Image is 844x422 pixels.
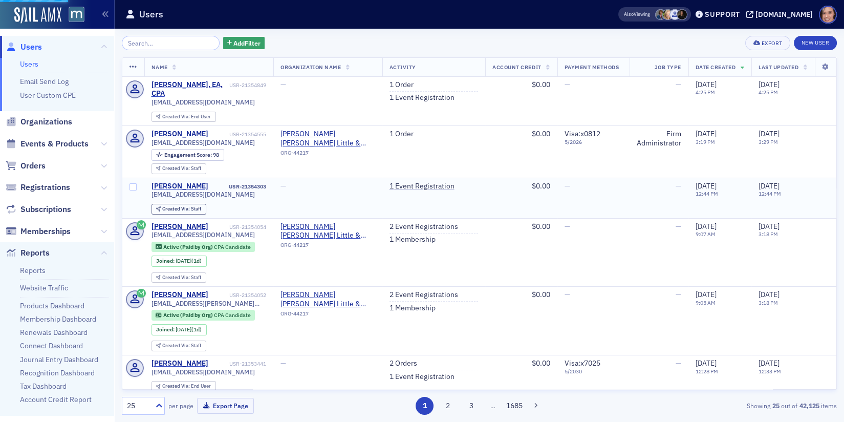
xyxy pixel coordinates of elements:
[462,397,480,415] button: 3
[624,11,650,18] span: Viewing
[6,41,42,53] a: Users
[696,80,717,89] span: [DATE]
[152,130,208,139] a: [PERSON_NAME]
[176,258,202,264] div: (1d)
[759,290,780,299] span: [DATE]
[676,80,681,89] span: —
[152,222,208,231] a: [PERSON_NAME]
[122,36,220,50] input: Search…
[152,324,207,335] div: Joined: 2025-10-06 00:00:00
[389,359,417,368] a: 2 Orders
[532,290,550,299] span: $0.00
[280,290,375,308] a: [PERSON_NAME] [PERSON_NAME] Little & [PERSON_NAME] ([PERSON_NAME][GEOGRAPHIC_DATA], [GEOGRAPHIC_D...
[168,401,193,410] label: per page
[210,183,266,190] div: USR-21354303
[162,274,191,281] span: Created Via :
[162,384,211,389] div: End User
[605,401,837,410] div: Showing out of items
[532,80,550,89] span: $0.00
[152,272,206,283] div: Created Via: Staff
[389,372,455,382] a: 1 Event Registration
[280,358,286,368] span: —
[61,7,84,24] a: View Homepage
[152,359,208,368] a: [PERSON_NAME]
[280,80,286,89] span: —
[759,230,778,238] time: 3:18 PM
[6,226,71,237] a: Memberships
[705,10,740,19] div: Support
[280,130,375,147] a: [PERSON_NAME] [PERSON_NAME] Little & [PERSON_NAME] ([PERSON_NAME][GEOGRAPHIC_DATA], [GEOGRAPHIC_D...
[20,314,96,324] a: Membership Dashboard
[696,368,718,375] time: 12:28 PM
[6,182,70,193] a: Registrations
[662,9,673,20] span: Rebekah Olson
[14,7,61,24] img: SailAMX
[152,98,255,106] span: [EMAIL_ADDRESS][DOMAIN_NAME]
[20,247,50,259] span: Reports
[233,38,261,48] span: Add Filter
[797,401,821,410] strong: 42,125
[532,129,550,138] span: $0.00
[655,64,681,71] span: Job Type
[152,163,206,174] div: Created Via: Staff
[20,160,46,172] span: Orders
[223,37,265,50] button: AddFilter
[69,7,84,23] img: SailAMX
[20,328,88,337] a: Renewals Dashboard
[6,247,50,259] a: Reports
[696,358,717,368] span: [DATE]
[280,181,286,191] span: —
[389,93,455,102] a: 1 Event Registration
[210,131,266,138] div: USR-21354555
[20,91,76,100] a: User Custom CPE
[389,64,416,71] span: Activity
[624,11,634,17] div: Also
[152,256,207,267] div: Joined: 2025-10-06 00:00:00
[389,182,455,191] a: 1 Event Registration
[156,326,176,333] span: Joined :
[696,138,715,145] time: 3:19 PM
[152,368,255,376] span: [EMAIL_ADDRESS][DOMAIN_NAME]
[162,205,191,212] span: Created Via :
[759,181,780,191] span: [DATE]
[152,139,255,146] span: [EMAIL_ADDRESS][DOMAIN_NAME]
[696,89,715,96] time: 4:25 PM
[565,358,600,368] span: Visa : x7025
[6,138,89,150] a: Events & Products
[176,257,191,264] span: [DATE]
[676,290,681,299] span: —
[164,152,219,158] div: 98
[280,242,375,252] div: ORG-44217
[759,358,780,368] span: [DATE]
[20,226,71,237] span: Memberships
[389,290,458,300] a: 2 Event Registrations
[696,64,735,71] span: Date Created
[696,290,717,299] span: [DATE]
[759,190,781,197] time: 12:44 PM
[486,401,500,410] span: …
[819,6,837,24] span: Profile
[439,397,457,415] button: 2
[176,326,191,333] span: [DATE]
[20,301,84,310] a: Products Dashboard
[759,368,781,375] time: 12:33 PM
[162,343,201,349] div: Staff
[794,36,837,50] a: New User
[280,150,375,160] div: ORG-44217
[696,129,717,138] span: [DATE]
[565,80,570,89] span: —
[214,311,251,319] span: CPA Candidate
[677,9,687,20] span: Lauren McDonough
[759,222,780,231] span: [DATE]
[139,8,163,20] h1: Users
[229,82,266,89] div: USR-21354849
[163,243,214,250] span: Active (Paid by Org)
[696,181,717,191] span: [DATE]
[565,181,570,191] span: —
[759,299,778,306] time: 3:18 PM
[389,222,458,231] a: 2 Event Registrations
[745,36,790,50] button: Export
[156,258,176,264] span: Joined :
